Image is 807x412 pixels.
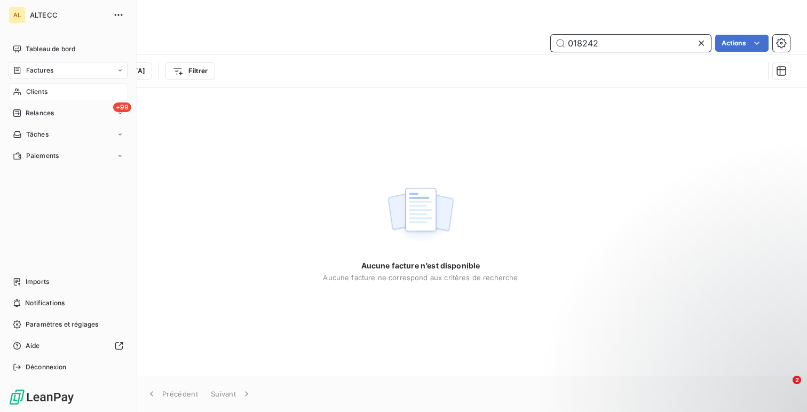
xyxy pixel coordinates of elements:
[9,273,128,290] a: Imports
[26,362,67,372] span: Déconnexion
[9,105,128,122] a: +99Relances
[113,102,131,112] span: +99
[9,6,26,23] div: AL
[26,108,54,118] span: Relances
[9,83,128,100] a: Clients
[26,151,59,161] span: Paiements
[793,376,801,384] span: 2
[30,11,107,19] span: ALTECC
[9,126,128,143] a: Tâches
[9,316,128,333] a: Paramètres et réglages
[165,62,215,80] button: Filtrer
[26,87,48,97] span: Clients
[361,260,480,271] span: Aucune facture n’est disponible
[715,35,769,52] button: Actions
[26,320,98,329] span: Paramètres et réglages
[551,35,711,52] input: Rechercher
[9,41,128,58] a: Tableau de bord
[26,341,40,351] span: Aide
[26,277,49,287] span: Imports
[26,130,49,139] span: Tâches
[9,337,128,354] a: Aide
[386,182,455,248] img: empty state
[9,389,75,406] img: Logo LeanPay
[771,376,796,401] iframe: Intercom live chat
[9,147,128,164] a: Paiements
[140,383,204,405] button: Précédent
[323,273,518,282] span: Aucune facture ne correspond aux critères de recherche
[594,308,807,383] iframe: Intercom notifications message
[9,62,128,79] a: Factures
[26,66,53,75] span: Factures
[204,383,258,405] button: Suivant
[25,298,65,308] span: Notifications
[26,44,75,54] span: Tableau de bord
